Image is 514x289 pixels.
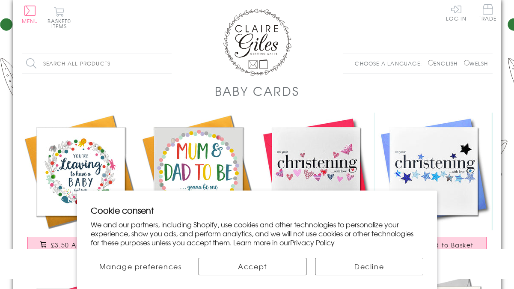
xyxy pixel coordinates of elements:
[22,54,172,73] input: Search all products
[428,60,434,66] input: English
[99,261,182,271] span: Manage preferences
[22,113,140,261] a: Baby Card, Flowers, Leaving to Have a Baby Good Luck, Embellished with pompoms £3.50 Add to Basket
[428,60,462,67] label: English
[140,113,257,230] img: Baby Card, Colour Dots, Mum and Dad to Be Good Luck, Embellished with pompoms
[22,113,140,230] img: Baby Card, Flowers, Leaving to Have a Baby Good Luck, Embellished with pompoms
[464,60,488,67] label: Welsh
[404,241,474,249] span: £3.50 Add to Basket
[446,4,466,21] a: Log In
[479,4,497,23] a: Trade
[315,258,423,275] button: Decline
[257,113,375,261] a: Baby Christening Card, Pink Hearts, fabric butterfly Embellished £3.50 Add to Basket
[91,220,423,247] p: We and our partners, including Shopify, use cookies and other technologies to personalize your ex...
[140,113,257,261] a: Baby Card, Colour Dots, Mum and Dad to Be Good Luck, Embellished with pompoms £3.50 Add to Basket
[257,113,375,230] img: Baby Christening Card, Pink Hearts, fabric butterfly Embellished
[27,237,134,253] button: £3.50 Add to Basket
[479,4,497,21] span: Trade
[22,6,39,24] button: Menu
[91,258,190,275] button: Manage preferences
[290,237,335,247] a: Privacy Policy
[51,241,121,249] span: £3.50 Add to Basket
[355,60,426,67] p: Choose a language:
[48,7,71,29] button: Basket0 items
[91,204,423,216] h2: Cookie consent
[215,82,300,100] h1: Baby Cards
[199,258,307,275] button: Accept
[223,9,291,76] img: Claire Giles Greetings Cards
[22,17,39,25] span: Menu
[375,113,493,261] a: Baby Christening Card, Blue Stars, Embellished with a padded star £3.50 Add to Basket
[375,113,493,230] img: Baby Christening Card, Blue Stars, Embellished with a padded star
[163,54,172,73] input: Search
[51,17,71,30] span: 0 items
[464,60,469,66] input: Welsh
